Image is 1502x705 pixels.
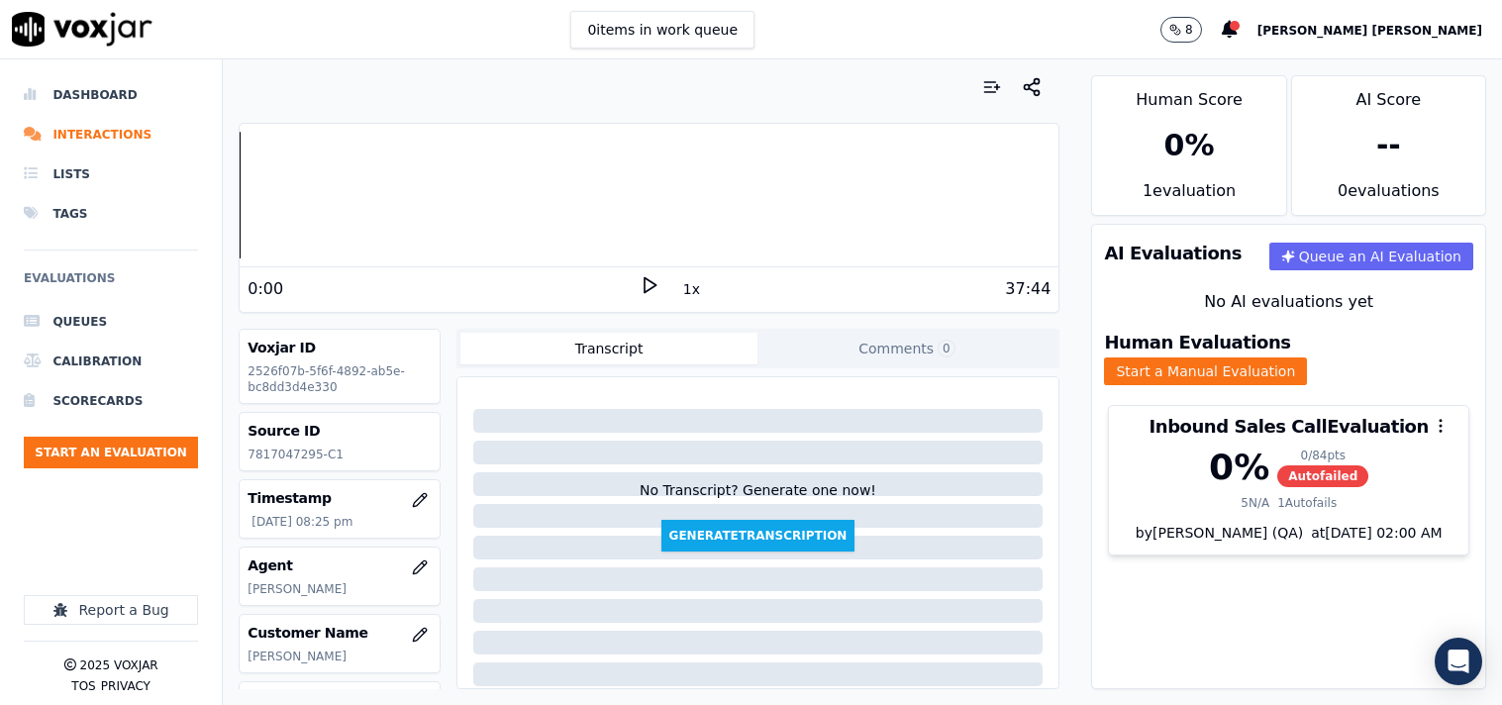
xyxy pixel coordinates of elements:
p: 8 [1185,22,1193,38]
button: Start a Manual Evaluation [1104,357,1307,385]
div: 0 % [1209,448,1269,487]
a: Scorecards [24,381,198,421]
div: 0 evaluation s [1292,179,1485,215]
span: [PERSON_NAME] [PERSON_NAME] [1257,24,1482,38]
div: -- [1376,128,1401,163]
button: 0items in work queue [570,11,754,49]
button: GenerateTranscription [661,520,855,552]
div: 1 evaluation [1092,179,1285,215]
div: Open Intercom Messenger [1435,638,1482,685]
div: 0 / 84 pts [1277,448,1368,463]
button: Report a Bug [24,595,198,625]
button: [PERSON_NAME] [PERSON_NAME] [1257,18,1502,42]
button: TOS [71,678,95,694]
div: AI Score [1292,76,1485,112]
button: Queue an AI Evaluation [1269,243,1473,270]
h3: Voxjar ID [248,338,431,357]
div: at [DATE] 02:00 AM [1303,523,1442,543]
button: Comments [757,333,1055,364]
button: Start an Evaluation [24,437,198,468]
p: 2025 Voxjar [80,657,158,673]
p: 2526f07b-5f6f-4892-ab5e-bc8dd3d4e330 [248,363,431,395]
h3: Timestamp [248,488,431,508]
div: 5 N/A [1241,495,1269,511]
div: No Transcript? Generate one now! [640,480,876,520]
a: Tags [24,194,198,234]
div: by [PERSON_NAME] (QA) [1109,523,1468,554]
div: No AI evaluations yet [1108,290,1469,314]
h3: Agent [248,555,431,575]
div: Human Score [1092,76,1285,112]
span: Autofailed [1277,465,1368,487]
div: 1 Autofails [1277,495,1337,511]
span: 0 [938,340,955,357]
p: [DATE] 08:25 pm [251,514,431,530]
h3: Source ID [248,421,431,441]
a: Lists [24,154,198,194]
button: 8 [1160,17,1222,43]
p: 7817047295-C1 [248,447,431,462]
div: 0:00 [248,277,283,301]
p: [PERSON_NAME] [248,649,431,664]
h3: Customer Name [248,623,431,643]
button: Privacy [101,678,150,694]
a: Interactions [24,115,198,154]
div: 0 % [1164,128,1215,163]
a: Dashboard [24,75,198,115]
div: 37:44 [1005,277,1051,301]
button: Transcript [460,333,758,364]
img: voxjar logo [12,12,152,47]
a: Calibration [24,342,198,381]
button: 1x [679,275,704,303]
h3: Human Evaluations [1104,334,1290,352]
h3: AI Evaluations [1104,245,1242,262]
button: 8 [1160,17,1202,43]
a: Queues [24,302,198,342]
h6: Evaluations [24,266,198,302]
p: [PERSON_NAME] [248,581,431,597]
